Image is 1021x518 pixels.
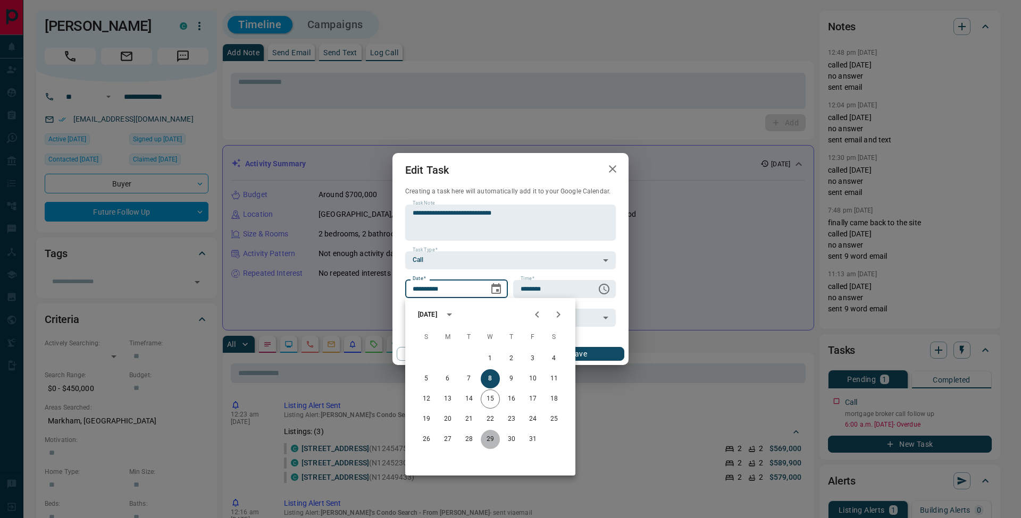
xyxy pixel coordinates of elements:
[523,327,542,348] span: Friday
[502,349,521,368] button: 2
[440,305,458,324] button: calendar view is open, switch to year view
[523,349,542,368] button: 3
[413,247,438,253] label: Task Type
[502,369,521,388] button: 9
[405,251,616,269] div: Call
[526,304,548,325] button: Previous month
[593,278,615,300] button: Choose time, selected time is 6:00 AM
[417,369,436,388] button: 5
[545,369,564,388] button: 11
[417,410,436,429] button: 19
[438,410,457,429] button: 20
[417,389,436,409] button: 12
[481,389,500,409] button: 15
[545,327,564,348] span: Saturday
[545,389,564,409] button: 18
[523,369,542,388] button: 10
[548,304,569,325] button: Next month
[459,327,479,348] span: Tuesday
[523,410,542,429] button: 24
[397,347,488,361] button: Cancel
[523,389,542,409] button: 17
[413,200,434,207] label: Task Note
[417,430,436,449] button: 26
[502,389,521,409] button: 16
[523,430,542,449] button: 31
[502,430,521,449] button: 30
[438,369,457,388] button: 6
[502,410,521,429] button: 23
[521,275,534,282] label: Time
[545,410,564,429] button: 25
[392,153,462,187] h2: Edit Task
[418,310,437,319] div: [DATE]
[481,410,500,429] button: 22
[413,275,426,282] label: Date
[405,187,616,196] p: Creating a task here will automatically add it to your Google Calendar.
[481,430,500,449] button: 29
[417,327,436,348] span: Sunday
[502,327,521,348] span: Thursday
[459,369,479,388] button: 7
[459,389,479,409] button: 14
[486,278,507,300] button: Choose date, selected date is Oct 8, 2025
[459,430,479,449] button: 28
[533,347,624,361] button: Save
[438,389,457,409] button: 13
[545,349,564,368] button: 4
[438,430,457,449] button: 27
[438,327,457,348] span: Monday
[481,349,500,368] button: 1
[481,369,500,388] button: 8
[481,327,500,348] span: Wednesday
[459,410,479,429] button: 21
